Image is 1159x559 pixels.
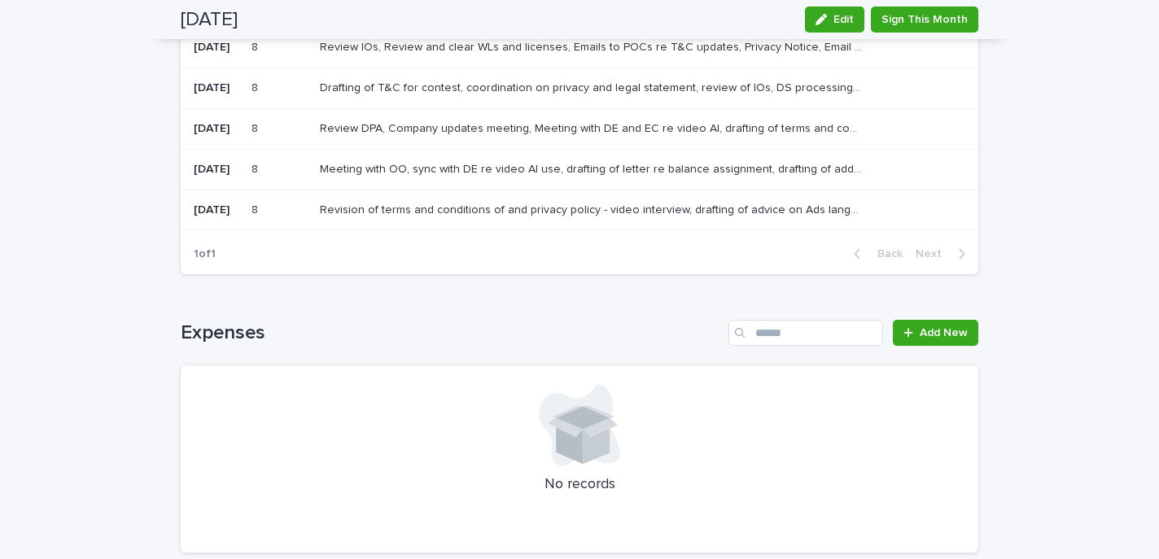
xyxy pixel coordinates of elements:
[320,37,866,55] p: Review IOs, Review and clear WLs and licenses, Emails to POCs re T&C updates, Privacy Notice, Ema...
[841,247,909,261] button: Back
[909,247,978,261] button: Next
[320,200,866,217] p: Revision of terms and conditions of and privacy policy - video interview, drafting of advice on A...
[868,248,903,260] span: Back
[200,476,959,494] p: No records
[194,81,238,95] p: [DATE]
[181,149,978,190] tr: [DATE]88 Meeting with OO, sync with DE re video AI use, drafting of letter re balance assignment,...
[916,248,951,260] span: Next
[181,108,978,149] tr: [DATE]88 Review DPA, Company updates meeting, Meeting with DE and EC re video AI, drafting of ter...
[728,320,883,346] input: Search
[194,163,238,177] p: [DATE]
[833,14,854,25] span: Edit
[251,119,261,136] p: 8
[181,321,722,345] h1: Expenses
[320,119,866,136] p: Review DPA, Company updates meeting, Meeting with DE and EC re video AI, drafting of terms and co...
[251,78,261,95] p: 8
[251,200,261,217] p: 8
[194,41,238,55] p: [DATE]
[805,7,864,33] button: Edit
[920,327,968,338] span: Add New
[871,7,978,33] button: Sign This Month
[194,203,238,217] p: [DATE]
[320,78,866,95] p: Drafting of T&C for contest, coordination on privacy and legal statement, review of IOs, DS proce...
[881,11,968,28] span: Sign This Month
[181,190,978,230] tr: [DATE]88 Revision of terms and conditions of and privacy policy - video interview, drafting of ad...
[251,159,261,177] p: 8
[194,122,238,136] p: [DATE]
[181,8,238,32] h2: [DATE]
[251,37,261,55] p: 8
[181,28,978,68] tr: [DATE]88 Review IOs, Review and clear WLs and licenses, Emails to POCs re T&C updates, Privacy No...
[181,68,978,109] tr: [DATE]88 Drafting of T&C for contest, coordination on privacy and legal statement, review of IOs,...
[181,234,229,274] p: 1 of 1
[320,159,866,177] p: Meeting with OO, sync with DE re video AI use, drafting of letter re balance assignment, drafting...
[893,320,978,346] a: Add New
